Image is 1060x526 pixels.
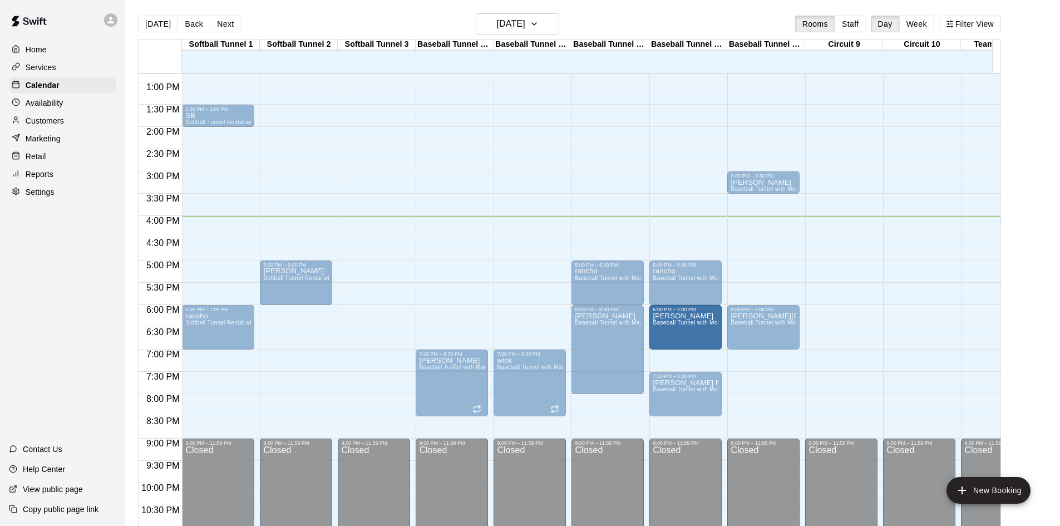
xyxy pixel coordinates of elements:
[341,440,407,446] div: 9:00 PM – 11:59 PM
[550,405,559,414] span: Recurring event
[178,16,210,32] button: Back
[185,440,251,446] div: 9:00 PM – 11:59 PM
[26,97,63,109] p: Availability
[260,260,332,305] div: 5:00 PM – 6:00 PM: canale
[182,305,254,350] div: 6:00 PM – 7:00 PM: rancho
[144,439,183,448] span: 9:00 PM
[808,440,874,446] div: 9:00 PM – 11:59 PM
[144,105,183,114] span: 1:30 PM
[26,133,61,144] p: Marketing
[144,149,183,159] span: 2:30 PM
[144,372,183,381] span: 7:30 PM
[9,184,116,200] a: Settings
[835,16,866,32] button: Staff
[961,40,1039,50] div: Team Room 1
[571,40,649,50] div: Baseball Tunnel 6 (Machine)
[144,461,183,470] span: 9:30 PM
[144,305,183,314] span: 6:00 PM
[9,148,116,165] a: Retail
[26,151,46,162] p: Retail
[575,262,640,268] div: 5:00 PM – 6:00 PM
[263,262,329,268] div: 5:00 PM – 6:00 PM
[575,440,640,446] div: 9:00 PM – 11:59 PM
[795,16,835,32] button: Rooms
[144,394,183,404] span: 8:00 PM
[419,351,485,357] div: 7:00 PM – 8:30 PM
[416,350,488,416] div: 7:00 PM – 8:30 PM: weik
[497,351,563,357] div: 7:00 PM – 8:30 PM
[338,40,416,50] div: Softball Tunnel 3
[9,112,116,129] a: Customers
[805,40,883,50] div: Circuit 9
[649,260,722,305] div: 5:00 PM – 6:00 PM: rancho
[144,194,183,203] span: 3:30 PM
[144,171,183,181] span: 3:00 PM
[416,40,494,50] div: Baseball Tunnel 4 (Machine)
[144,127,183,136] span: 2:00 PM
[727,305,800,350] div: 6:00 PM – 7:00 PM: APRIL LINZALONE
[575,275,654,281] span: Baseball Tunnel with Machine
[653,307,698,312] div: 6:00 PM – 7:00 PM
[260,40,338,50] div: Softball Tunnel 2
[871,16,900,32] button: Day
[185,106,251,112] div: 1:30 PM – 2:00 PM
[575,307,640,312] div: 6:00 PM – 8:00 PM
[144,416,183,426] span: 8:30 PM
[497,364,576,370] span: Baseball Tunnel with Machine
[571,260,644,305] div: 5:00 PM – 6:00 PM: rancho
[653,440,718,446] div: 9:00 PM – 11:59 PM
[23,484,83,495] p: View public page
[23,464,65,475] p: Help Center
[138,16,178,32] button: [DATE]
[653,319,727,326] span: Baseball Tunnel with Mound
[476,13,559,35] button: [DATE]
[185,307,251,312] div: 6:00 PM – 7:00 PM
[23,444,62,455] p: Contact Us
[144,283,183,292] span: 5:30 PM
[9,95,116,111] div: Availability
[575,319,654,326] span: Baseball Tunnel with Machine
[26,80,60,91] p: Calendar
[472,405,481,414] span: Recurring event
[144,260,183,270] span: 5:00 PM
[727,40,805,50] div: Baseball Tunnel 8 (Mound)
[731,186,805,192] span: Baseball Tunnel with Mound
[23,504,98,515] p: Copy public page link
[144,350,183,359] span: 7:00 PM
[886,440,952,446] div: 9:00 PM – 11:59 PM
[419,440,485,446] div: 9:00 PM – 11:59 PM
[26,186,55,198] p: Settings
[263,440,329,446] div: 9:00 PM – 11:59 PM
[139,483,182,493] span: 10:00 PM
[494,40,571,50] div: Baseball Tunnel 5 (Machine)
[185,119,280,125] span: Softball Tunnel Rental with Machine
[9,41,116,58] a: Home
[653,373,718,379] div: 7:30 PM – 8:30 PM
[144,327,183,337] span: 6:30 PM
[9,130,116,147] a: Marketing
[26,115,64,126] p: Customers
[182,40,260,50] div: Softball Tunnel 1
[649,40,727,50] div: Baseball Tunnel 7 (Mound/Machine)
[9,77,116,94] a: Calendar
[946,477,1031,504] button: add
[727,171,800,194] div: 3:00 PM – 3:30 PM: donnie
[263,275,358,281] span: Softball Tunnel Rental with Machine
[497,16,525,32] h6: [DATE]
[883,40,961,50] div: Circuit 10
[964,440,1030,446] div: 9:00 PM – 11:59 PM
[26,169,53,180] p: Reports
[9,59,116,76] a: Services
[653,262,718,268] div: 5:00 PM – 6:00 PM
[731,440,796,446] div: 9:00 PM – 11:59 PM
[731,173,796,179] div: 3:00 PM – 3:30 PM
[653,275,727,281] span: Baseball Tunnel with Mound
[9,166,116,183] a: Reports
